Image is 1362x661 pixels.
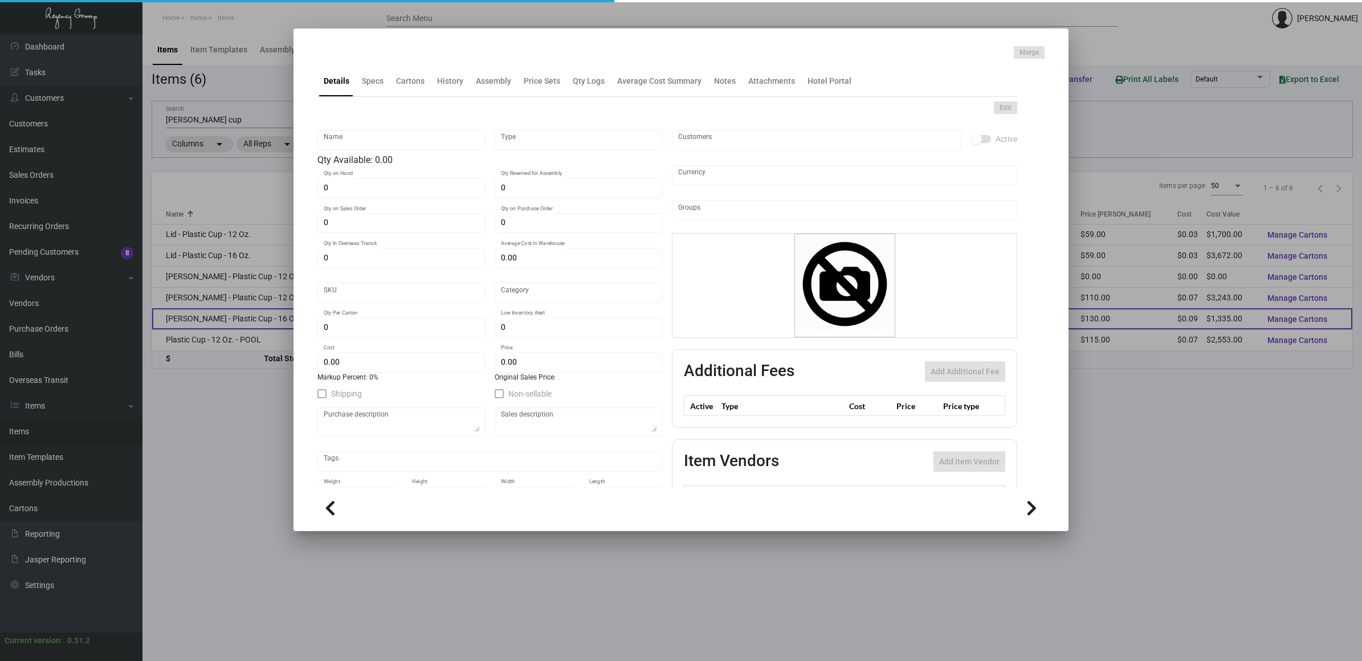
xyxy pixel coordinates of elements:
div: Qty Logs [573,75,605,87]
div: Average Cost Summary [617,75,702,87]
th: Vendor [732,486,907,506]
span: Edit [1000,103,1012,113]
div: Price Sets [524,75,560,87]
div: Details [324,75,349,87]
button: Add item Vendor [933,451,1005,472]
div: Qty Available: 0.00 [317,153,663,167]
div: Hotel Portal [808,75,851,87]
th: Active [684,396,719,416]
div: 0.51.2 [67,635,90,647]
div: Specs [362,75,384,87]
span: Active [996,132,1017,146]
div: History [437,75,463,87]
h2: Item Vendors [684,451,779,472]
th: Price type [940,396,992,416]
th: Cost [846,396,893,416]
div: Notes [714,75,736,87]
th: SKU [907,486,1005,506]
button: Edit [994,101,1017,114]
h2: Additional Fees [684,361,794,382]
div: Cartons [396,75,425,87]
span: Add item Vendor [939,457,1000,466]
button: Merge [1014,46,1045,59]
th: Type [719,396,846,416]
input: Add new.. [678,136,956,145]
input: Add new.. [678,206,1012,215]
div: Assembly [476,75,511,87]
span: Non-sellable [508,387,552,401]
span: Merge [1020,48,1039,58]
span: Add Additional Fee [931,367,1000,376]
th: Preffered [684,486,733,506]
div: Current version: [5,635,63,647]
button: Add Additional Fee [925,361,1005,382]
div: Attachments [748,75,795,87]
span: Shipping [331,387,362,401]
th: Price [894,396,940,416]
